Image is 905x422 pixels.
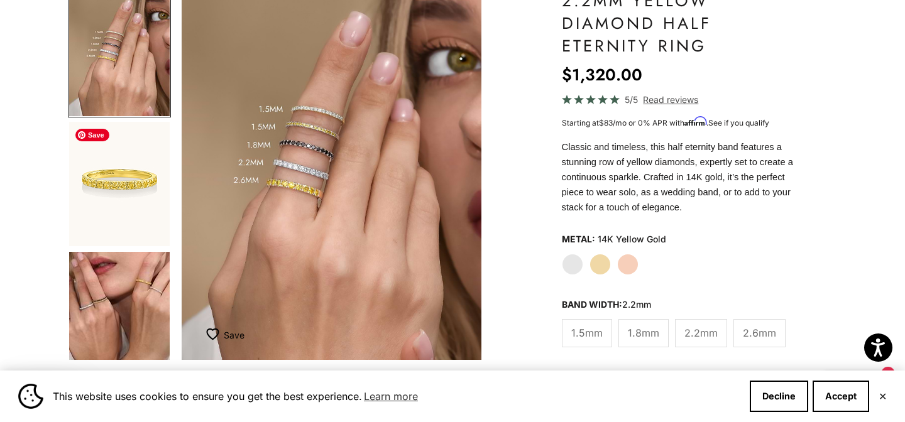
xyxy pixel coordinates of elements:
[68,121,171,247] button: Go to item 5
[708,118,769,127] a: See if you qualify - Learn more about Affirm Financing (opens in modal)
[571,325,603,341] span: 1.5mm
[562,295,651,314] legend: Band Width:
[625,92,638,107] span: 5/5
[69,252,170,376] img: #YellowGold #WhiteGold #RoseGold
[562,62,642,87] sale-price: $1,320.00
[599,118,613,127] span: $83
[562,367,669,386] legend: Diamond Color:
[750,381,808,412] button: Decline
[813,381,869,412] button: Accept
[53,387,740,406] span: This website uses cookies to ensure you get the best experience.
[68,251,171,377] button: Go to item 8
[75,129,109,141] span: Save
[562,118,769,127] span: Starting at /mo or 0% APR with .
[628,325,659,341] span: 1.8mm
[622,299,651,310] variant-option-value: 2.2mm
[684,117,706,126] span: Affirm
[69,122,170,246] img: #YellowGold
[18,384,43,409] img: Cookie banner
[743,325,776,341] span: 2.6mm
[206,322,244,347] button: Add to Wishlist
[362,387,420,406] a: Learn more
[643,92,698,107] span: Read reviews
[562,92,806,107] a: 5/5 Read reviews
[879,392,887,400] button: Close
[206,328,224,340] img: wishlist
[684,325,718,341] span: 2.2mm
[562,142,793,212] span: Classic and timeless, this half eternity band features a stunning row of yellow diamonds, expertl...
[598,230,666,249] variant-option-value: 14K Yellow Gold
[562,230,595,249] legend: Metal:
